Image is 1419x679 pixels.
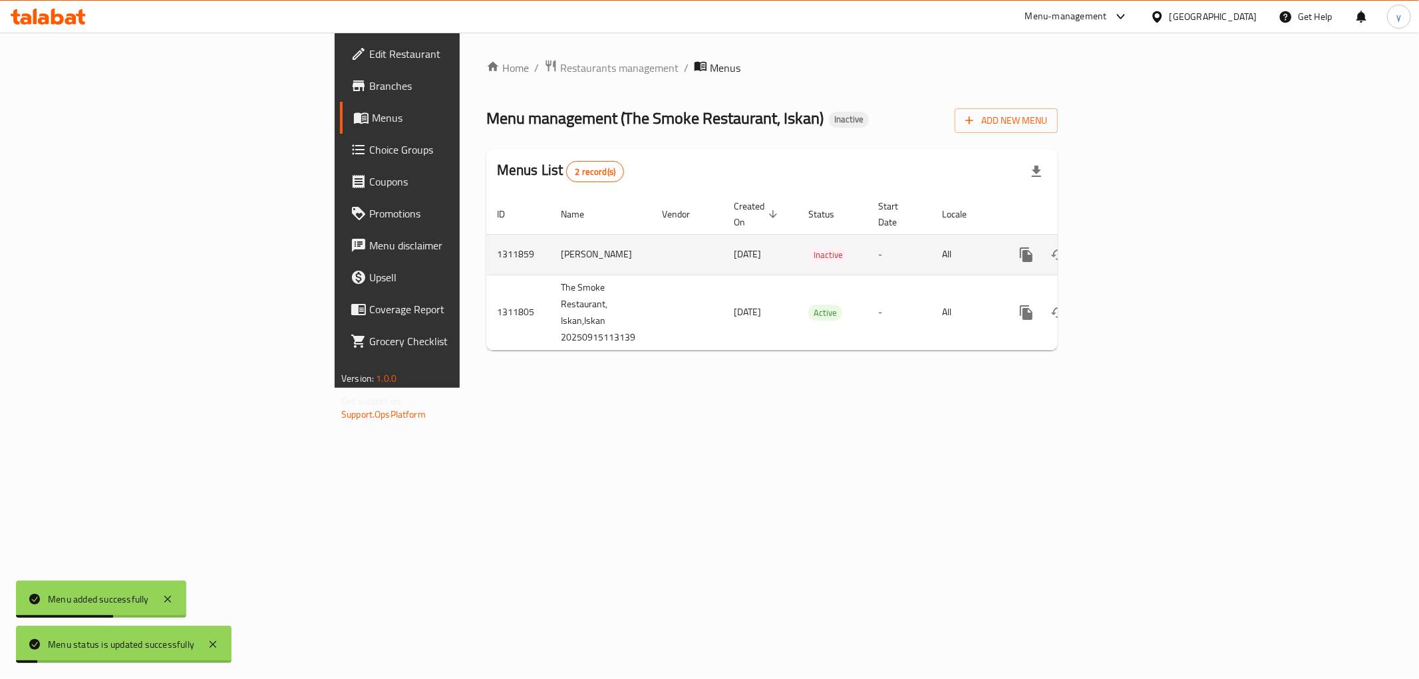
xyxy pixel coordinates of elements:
a: Menus [340,102,571,134]
span: Created On [734,198,782,230]
button: Add New Menu [955,108,1058,133]
span: 1.0.0 [376,370,396,387]
td: All [931,234,1000,275]
div: Inactive [829,112,869,128]
span: Vendor [662,206,707,222]
span: Add New Menu [965,112,1047,129]
span: Menu disclaimer [369,237,561,253]
a: Upsell [340,261,571,293]
a: Branches [340,70,571,102]
span: 2 record(s) [567,166,623,178]
span: Name [561,206,601,222]
a: Menu disclaimer [340,229,571,261]
td: - [867,234,931,275]
table: enhanced table [486,194,1149,350]
h2: Menus List [497,160,624,182]
td: All [931,275,1000,350]
span: Locale [942,206,984,222]
div: Menu-management [1025,9,1107,25]
span: Branches [369,78,561,94]
a: Restaurants management [544,59,679,76]
a: Grocery Checklist [340,325,571,357]
span: Menus [372,110,561,126]
span: Inactive [808,247,848,263]
span: y [1396,9,1401,24]
span: Menu management ( The Smoke Restaurant, Iskan ) [486,103,824,133]
span: Upsell [369,269,561,285]
div: Total records count [566,161,624,182]
span: Inactive [829,114,869,125]
a: Coverage Report [340,293,571,325]
a: Support.OpsPlatform [341,406,426,423]
div: [GEOGRAPHIC_DATA] [1170,9,1257,24]
td: - [867,275,931,350]
button: more [1011,297,1042,329]
li: / [684,60,689,76]
span: Choice Groups [369,142,561,158]
span: Grocery Checklist [369,333,561,349]
td: The Smoke Restaurant, Iskan,Iskan 20250915113139 [550,275,651,350]
a: Choice Groups [340,134,571,166]
span: [DATE] [734,303,761,321]
span: Coverage Report [369,301,561,317]
span: Menus [710,60,740,76]
span: ID [497,206,522,222]
div: Menu status is updated successfully [48,637,194,652]
span: Coupons [369,174,561,190]
span: Get support on: [341,392,402,410]
a: Coupons [340,166,571,198]
span: Start Date [878,198,915,230]
span: Version: [341,370,374,387]
span: Restaurants management [560,60,679,76]
th: Actions [1000,194,1149,235]
div: Export file [1021,156,1052,188]
a: Edit Restaurant [340,38,571,70]
button: Change Status [1042,239,1074,271]
nav: breadcrumb [486,59,1058,76]
span: Promotions [369,205,561,221]
a: Promotions [340,198,571,229]
span: [DATE] [734,245,761,263]
td: [PERSON_NAME] [550,234,651,275]
span: Edit Restaurant [369,46,561,62]
span: Active [808,305,842,321]
button: more [1011,239,1042,271]
span: Status [808,206,852,222]
div: Menu added successfully [48,592,149,607]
